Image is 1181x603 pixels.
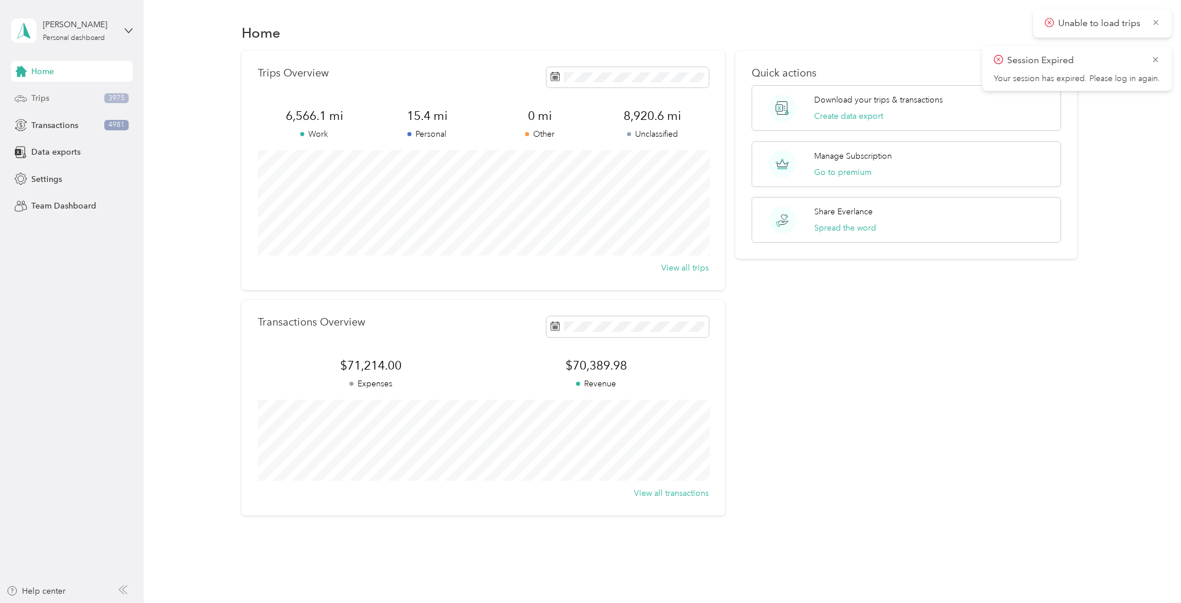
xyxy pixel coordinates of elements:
[483,357,709,374] span: $70,389.98
[1058,16,1143,31] p: Unable to load trips
[31,92,49,104] span: Trips
[814,110,883,122] button: Create data export
[31,65,54,78] span: Home
[31,146,81,158] span: Data exports
[994,74,1160,84] p: Your session has expired. Please log in again.
[258,316,365,328] p: Transactions Overview
[242,27,280,39] h1: Home
[6,585,65,597] button: Help center
[661,262,709,274] button: View all trips
[104,93,129,104] span: 3975
[31,173,62,185] span: Settings
[258,128,371,140] p: Work
[814,94,943,106] p: Download your trips & transactions
[1007,53,1143,68] p: Session Expired
[483,378,709,390] p: Revenue
[371,128,484,140] p: Personal
[43,19,115,31] div: [PERSON_NAME]
[104,120,129,130] span: 4981
[258,108,371,124] span: 6,566.1 mi
[258,357,483,374] span: $71,214.00
[1116,538,1181,603] iframe: Everlance-gr Chat Button Frame
[483,128,596,140] p: Other
[814,150,892,162] p: Manage Subscription
[371,108,484,124] span: 15.4 mi
[634,487,709,499] button: View all transactions
[814,166,872,178] button: Go to premium
[258,378,483,390] p: Expenses
[596,128,709,140] p: Unclassified
[258,67,329,79] p: Trips Overview
[43,35,105,42] div: Personal dashboard
[483,108,596,124] span: 0 mi
[596,108,709,124] span: 8,920.6 mi
[752,67,1062,79] p: Quick actions
[31,119,78,131] span: Transactions
[814,222,876,234] button: Spread the word
[31,200,96,212] span: Team Dashboard
[814,206,873,218] p: Share Everlance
